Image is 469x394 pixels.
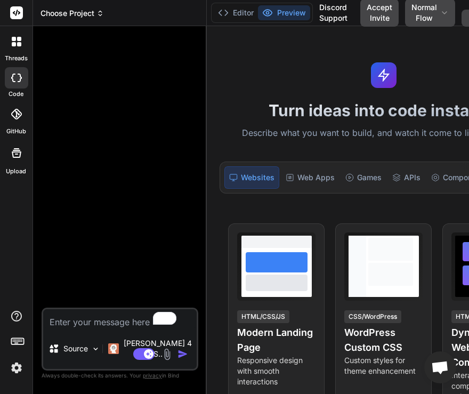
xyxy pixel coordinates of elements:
img: icon [177,349,188,359]
div: CSS/WordPress [344,310,401,323]
button: Editor [214,5,258,20]
div: Games [341,166,386,189]
img: Pick Models [91,344,100,353]
div: APIs [388,166,425,189]
label: threads [5,54,28,63]
p: Responsive design with smooth interactions [237,355,316,387]
label: Upload [6,167,27,176]
div: HTML/CSS/JS [237,310,289,323]
p: [PERSON_NAME] 4 S.. [123,338,192,359]
p: Always double-check its answers. Your in Bind [42,371,198,381]
img: attachment [161,348,173,360]
h4: Modern Landing Page [237,325,316,355]
img: Claude 4 Sonnet [108,343,119,354]
div: Open chat [424,351,456,383]
div: Websites [224,166,279,189]
span: Normal Flow [411,2,437,23]
label: code [9,90,24,99]
img: settings [7,359,26,377]
label: GitHub [6,127,26,136]
p: Custom styles for theme enhancement [344,355,423,376]
p: Source [63,343,88,354]
textarea: To enrich screen reader interactions, please activate Accessibility in Grammarly extension settings [43,309,197,328]
div: Web Apps [281,166,339,189]
h4: WordPress Custom CSS [344,325,423,355]
span: Choose Project [41,8,104,19]
span: privacy [143,372,162,379]
button: Preview [258,5,310,20]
